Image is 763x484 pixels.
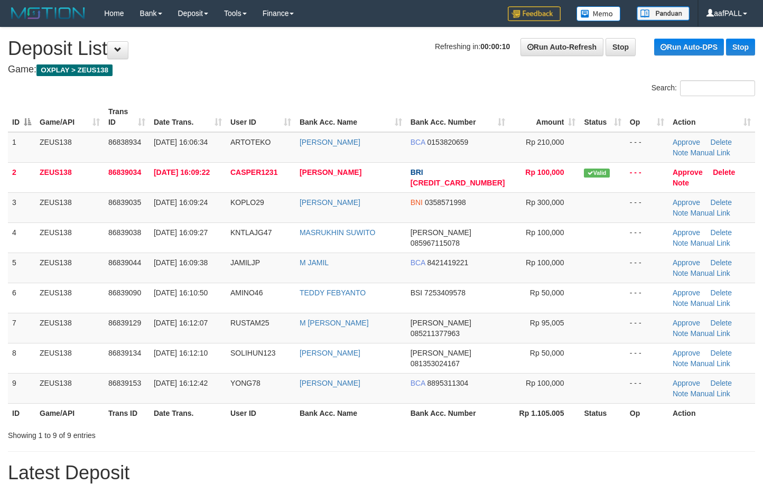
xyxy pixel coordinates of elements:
th: Action: activate to sort column ascending [668,102,755,132]
td: - - - [626,343,668,373]
span: 86839129 [108,319,141,327]
td: ZEUS138 [35,343,104,373]
span: Copy 0358571998 to clipboard [425,198,466,207]
th: Bank Acc. Number: activate to sort column ascending [406,102,509,132]
span: Copy 656301005166532 to clipboard [411,179,505,187]
td: ZEUS138 [35,373,104,403]
span: [DATE] 16:09:22 [154,168,210,176]
td: 9 [8,373,35,403]
th: Status [580,403,625,423]
td: - - - [626,313,668,343]
span: Copy 7253409578 to clipboard [424,288,466,297]
a: Approve [673,258,700,267]
span: Copy 085211377963 to clipboard [411,329,460,338]
a: Delete [711,198,732,207]
span: [DATE] 16:12:42 [154,379,208,387]
th: Trans ID: activate to sort column ascending [104,102,150,132]
span: [DATE] 16:06:34 [154,138,208,146]
td: - - - [626,162,668,192]
th: Status: activate to sort column ascending [580,102,625,132]
img: MOTION_logo.png [8,5,88,21]
th: Trans ID [104,403,150,423]
td: ZEUS138 [35,253,104,283]
span: 86839038 [108,228,141,237]
a: Note [673,209,688,217]
a: Approve [673,379,700,387]
td: - - - [626,132,668,163]
div: Showing 1 to 9 of 9 entries [8,426,310,441]
td: 2 [8,162,35,192]
td: 1 [8,132,35,163]
span: JAMILJP [230,258,260,267]
span: AMINO46 [230,288,263,297]
th: Action [668,403,755,423]
span: 86839044 [108,258,141,267]
a: [PERSON_NAME] [300,379,360,387]
a: Run Auto-DPS [654,39,724,55]
img: panduan.png [637,6,690,21]
h1: Latest Deposit [8,462,755,483]
span: 86839034 [108,168,141,176]
a: Note [673,148,688,157]
span: KOPLO29 [230,198,264,207]
th: Op: activate to sort column ascending [626,102,668,132]
span: ARTOTEKO [230,138,271,146]
span: 86839153 [108,379,141,387]
a: Delete [711,258,732,267]
th: ID [8,403,35,423]
span: BSI [411,288,423,297]
td: 4 [8,222,35,253]
a: Note [673,179,689,187]
a: Delete [711,288,732,297]
th: Bank Acc. Number [406,403,509,423]
a: Delete [711,379,732,387]
a: Approve [673,319,700,327]
span: Copy 0153820659 to clipboard [427,138,469,146]
strong: 00:00:10 [480,42,510,51]
a: Manual Link [690,148,730,157]
a: Manual Link [690,299,730,308]
a: Delete [713,168,735,176]
th: Date Trans.: activate to sort column ascending [150,102,226,132]
td: ZEUS138 [35,192,104,222]
th: User ID: activate to sort column ascending [226,102,295,132]
span: Valid transaction [584,169,609,178]
span: Rp 210,000 [526,138,564,146]
td: - - - [626,283,668,313]
span: [PERSON_NAME] [411,349,471,357]
span: Rp 300,000 [526,198,564,207]
th: Amount: activate to sort column ascending [509,102,580,132]
a: [PERSON_NAME] [300,168,361,176]
span: BRI [411,168,423,176]
td: - - - [626,373,668,403]
span: YONG78 [230,379,260,387]
span: BCA [411,258,425,267]
th: Op [626,403,668,423]
td: ZEUS138 [35,313,104,343]
td: - - - [626,253,668,283]
span: Rp 100,000 [525,168,564,176]
span: [PERSON_NAME] [411,319,471,327]
a: Approve [673,288,700,297]
a: Manual Link [690,359,730,368]
td: - - - [626,192,668,222]
td: 5 [8,253,35,283]
a: Note [673,389,688,398]
img: Feedback.jpg [508,6,561,21]
a: Manual Link [690,269,730,277]
th: ID: activate to sort column descending [8,102,35,132]
span: SOLIHUN123 [230,349,276,357]
a: Approve [673,138,700,146]
a: Manual Link [690,209,730,217]
span: Copy 8421419221 to clipboard [427,258,469,267]
th: User ID [226,403,295,423]
a: Delete [711,138,732,146]
span: Copy 085967115078 to clipboard [411,239,460,247]
span: 86839090 [108,288,141,297]
td: 3 [8,192,35,222]
th: Game/API: activate to sort column ascending [35,102,104,132]
span: RUSTAM25 [230,319,269,327]
th: Rp 1.105.005 [509,403,580,423]
span: 86839035 [108,198,141,207]
td: - - - [626,222,668,253]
